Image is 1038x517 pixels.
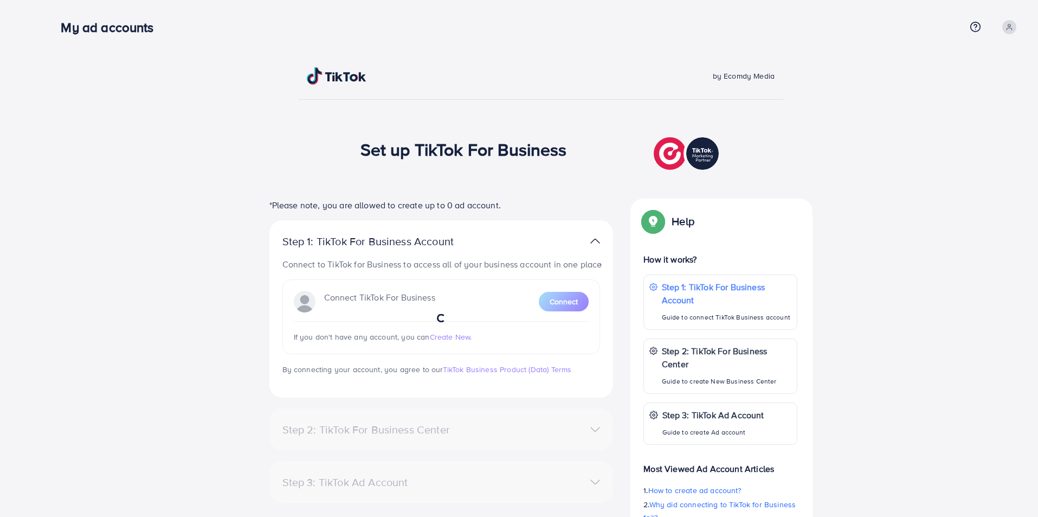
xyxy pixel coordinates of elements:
[360,139,567,159] h1: Set up TikTok For Business
[643,253,797,266] p: How it works?
[590,233,600,249] img: TikTok partner
[643,454,797,475] p: Most Viewed Ad Account Articles
[307,67,366,85] img: TikTok
[269,199,613,212] p: *Please note, you are allowed to create up to 0 ad account.
[662,344,791,371] p: Step 2: TikTok For Business Center
[672,215,694,228] p: Help
[662,426,764,439] p: Guide to create Ad account
[662,409,764,422] p: Step 3: TikTok Ad Account
[662,311,791,324] p: Guide to connect TikTok Business account
[654,135,721,173] img: TikTok partner
[648,485,741,496] span: How to create ad account?
[282,235,488,248] p: Step 1: TikTok For Business Account
[643,212,663,231] img: Popup guide
[662,375,791,388] p: Guide to create New Business Center
[662,280,791,307] p: Step 1: TikTok For Business Account
[61,20,162,35] h3: My ad accounts
[643,484,797,497] p: 1.
[713,71,775,81] span: by Ecomdy Media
